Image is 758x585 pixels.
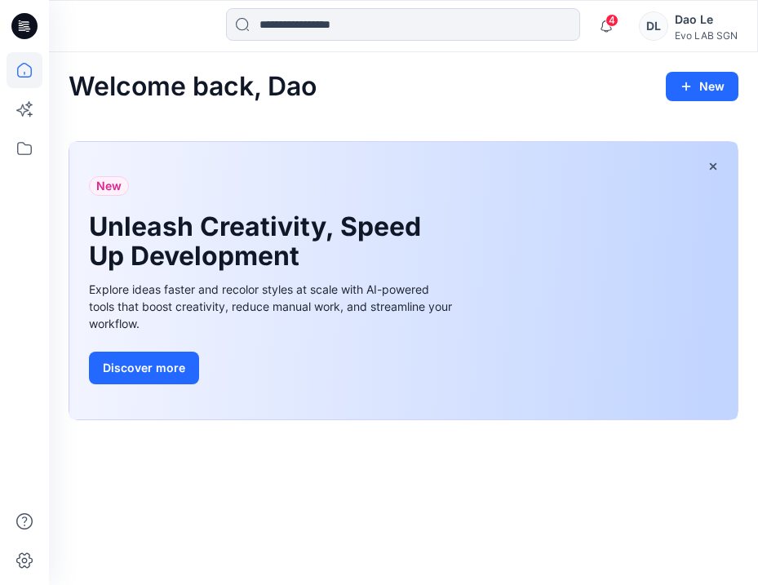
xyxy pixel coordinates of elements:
div: Explore ideas faster and recolor styles at scale with AI-powered tools that boost creativity, red... [89,281,456,332]
div: DL [639,11,668,41]
button: New [666,72,738,101]
button: Discover more [89,352,199,384]
div: Evo LAB SGN [675,29,738,42]
h1: Unleash Creativity, Speed Up Development [89,212,432,271]
h2: Welcome back, Dao [69,72,317,102]
span: New [96,176,122,196]
a: Discover more [89,352,456,384]
div: Dao Le [675,10,738,29]
span: 4 [605,14,618,27]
